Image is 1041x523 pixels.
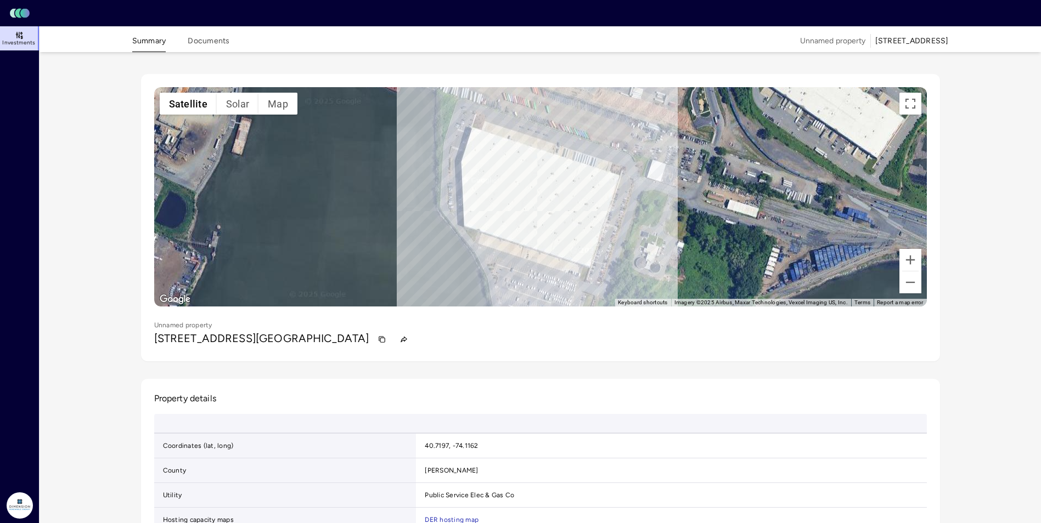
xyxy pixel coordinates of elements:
td: Public Service Elec & Gas Co [416,483,926,508]
td: 40.7197, -74.1162 [416,434,926,458]
span: Imagery ©2025 Airbus, Maxar Technologies, Vexcel Imaging US, Inc. [674,299,848,305]
img: Google [157,292,193,306]
td: County [154,458,417,483]
p: Unnamed property [154,320,212,331]
a: Report a map error [877,299,924,305]
button: Summary [132,35,166,52]
div: [STREET_ADDRESS] [875,35,949,47]
h2: Property details [154,392,927,405]
button: Show street map [258,93,297,115]
button: Toggle fullscreen view [899,93,921,115]
td: Utility [154,483,417,508]
a: Terms [854,299,870,305]
span: [GEOGRAPHIC_DATA] [256,332,369,345]
img: Dimension Energy [7,492,33,519]
span: Unnamed property [800,35,866,47]
button: Zoom out [899,271,921,293]
button: Show satellite imagery [160,93,217,115]
span: Investments [2,39,35,46]
a: Open this area in Google Maps (opens a new window) [157,292,193,306]
span: [STREET_ADDRESS] [154,332,256,345]
button: Show solar potential [217,93,258,115]
td: [PERSON_NAME] [416,458,926,483]
td: Coordinates (lat, long) [154,434,417,458]
button: Zoom in [899,249,921,271]
button: Documents [188,35,229,52]
div: tabs [132,29,230,52]
button: Keyboard shortcuts [618,299,668,306]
